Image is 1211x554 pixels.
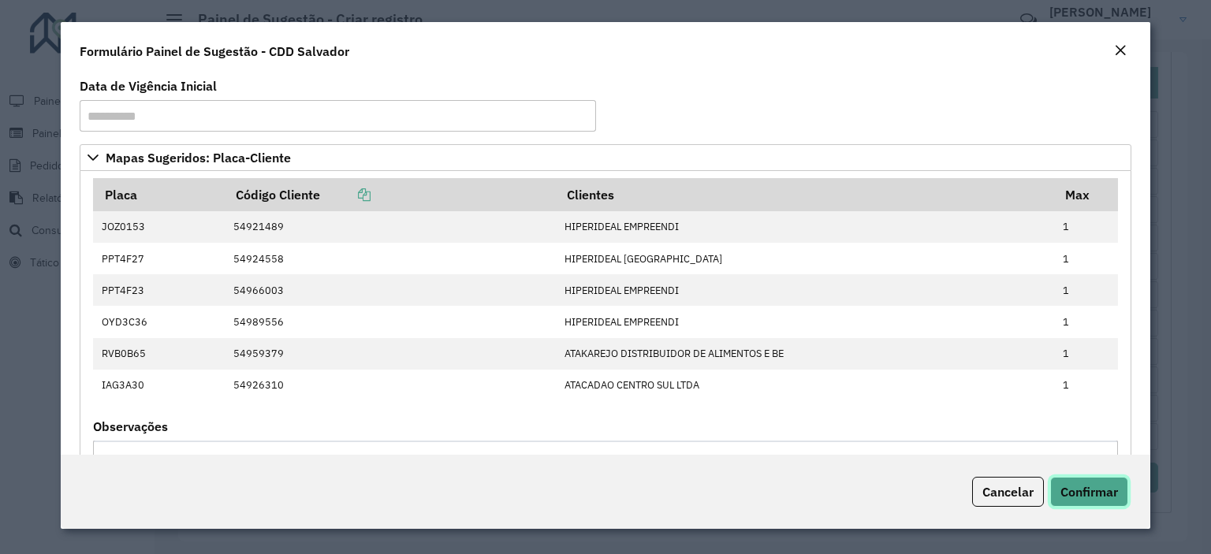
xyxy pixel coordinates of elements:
span: Cancelar [982,484,1034,500]
td: 1 [1055,243,1118,274]
td: HIPERIDEAL EMPREENDI [556,306,1055,337]
td: RVB0B65 [93,338,225,370]
td: 54989556 [225,306,556,337]
a: Copiar [320,187,371,203]
td: OYD3C36 [93,306,225,337]
td: 1 [1055,211,1118,243]
td: HIPERIDEAL [GEOGRAPHIC_DATA] [556,243,1055,274]
td: 1 [1055,306,1118,337]
td: 54926310 [225,370,556,401]
th: Clientes [556,178,1055,211]
h4: Formulário Painel de Sugestão - CDD Salvador [80,42,349,61]
td: PPT4F27 [93,243,225,274]
th: Código Cliente [225,178,556,211]
td: 1 [1055,274,1118,306]
td: 1 [1055,338,1118,370]
button: Confirmar [1050,477,1128,507]
button: Close [1109,41,1131,61]
td: 54921489 [225,211,556,243]
a: Mapas Sugeridos: Placa-Cliente [80,144,1131,171]
td: JOZ0153 [93,211,225,243]
span: Mapas Sugeridos: Placa-Cliente [106,151,291,164]
td: 54966003 [225,274,556,306]
em: Fechar [1114,44,1127,57]
label: Data de Vigência Inicial [80,76,217,95]
td: ATACADAO CENTRO SUL LTDA [556,370,1055,401]
td: IAG3A30 [93,370,225,401]
td: HIPERIDEAL EMPREENDI [556,274,1055,306]
td: 54959379 [225,338,556,370]
th: Placa [93,178,225,211]
button: Cancelar [972,477,1044,507]
label: Observações [93,417,168,436]
td: PPT4F23 [93,274,225,306]
td: HIPERIDEAL EMPREENDI [556,211,1055,243]
span: Confirmar [1060,484,1118,500]
td: ATAKAREJO DISTRIBUIDOR DE ALIMENTOS E BE [556,338,1055,370]
td: 54924558 [225,243,556,274]
td: 1 [1055,370,1118,401]
th: Max [1055,178,1118,211]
